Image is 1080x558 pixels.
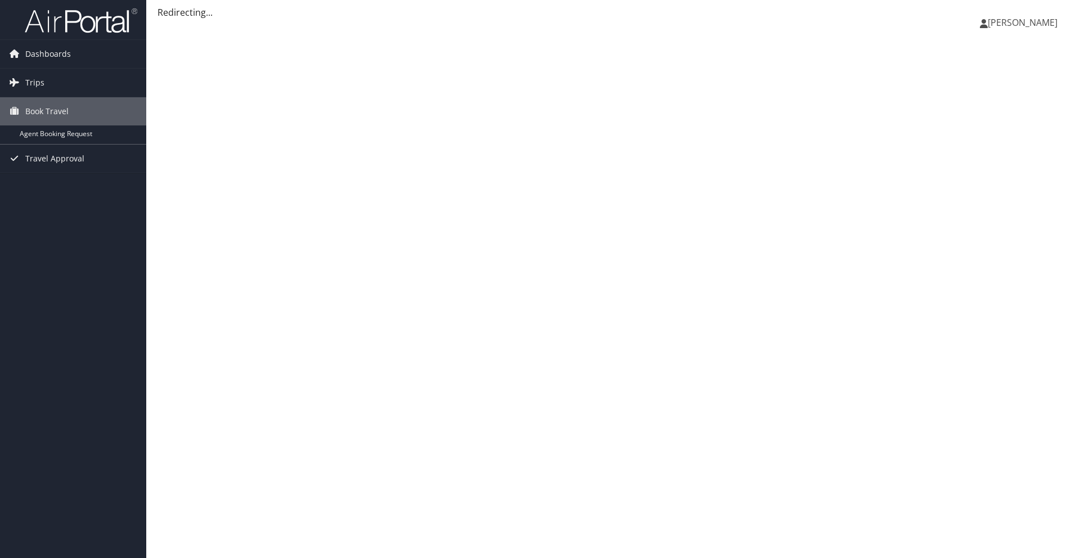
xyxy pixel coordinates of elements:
[25,69,44,97] span: Trips
[157,6,1069,19] div: Redirecting...
[988,16,1057,29] span: [PERSON_NAME]
[980,6,1069,39] a: [PERSON_NAME]
[25,145,84,173] span: Travel Approval
[25,97,69,125] span: Book Travel
[25,40,71,68] span: Dashboards
[25,7,137,34] img: airportal-logo.png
